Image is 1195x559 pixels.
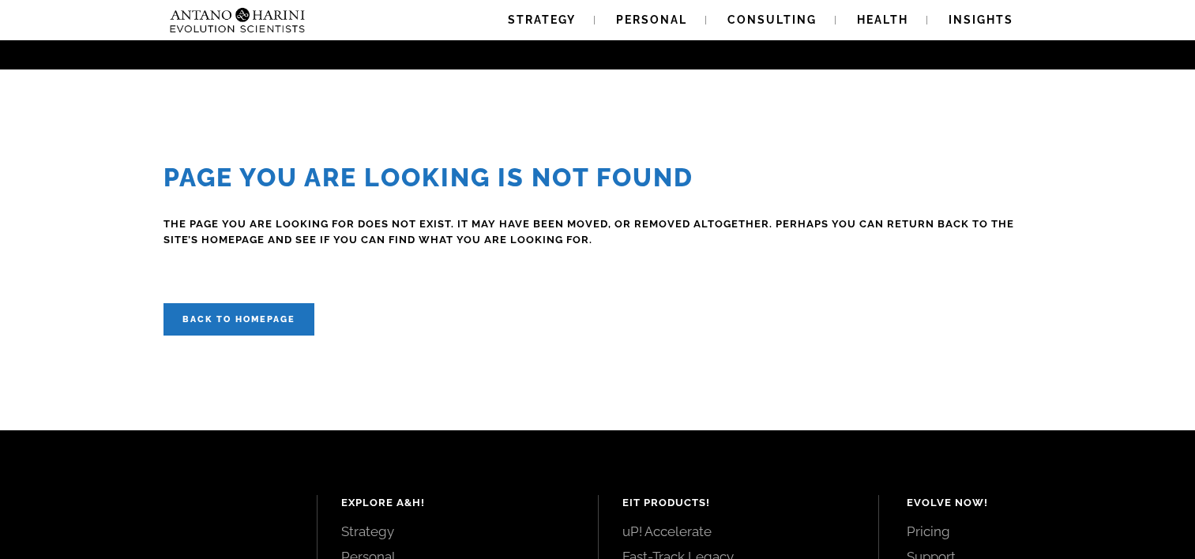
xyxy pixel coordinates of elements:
[622,495,855,511] h4: EIT Products!
[341,523,574,540] a: Strategy
[622,523,855,540] a: uP! Accelerate
[857,13,908,26] span: Health
[341,495,574,511] h4: Explore A&H!
[949,13,1013,26] span: Insights
[508,13,576,26] span: Strategy
[616,13,687,26] span: Personal
[727,13,817,26] span: Consulting
[163,163,1032,193] h2: Page you are looking is Not Found
[163,303,314,336] a: Back to homepage
[907,495,1159,511] h4: Evolve Now!
[163,216,1032,248] h4: The page you are looking for does not exist. It may have been moved, or removed altogether. Perha...
[907,523,1159,540] a: Pricing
